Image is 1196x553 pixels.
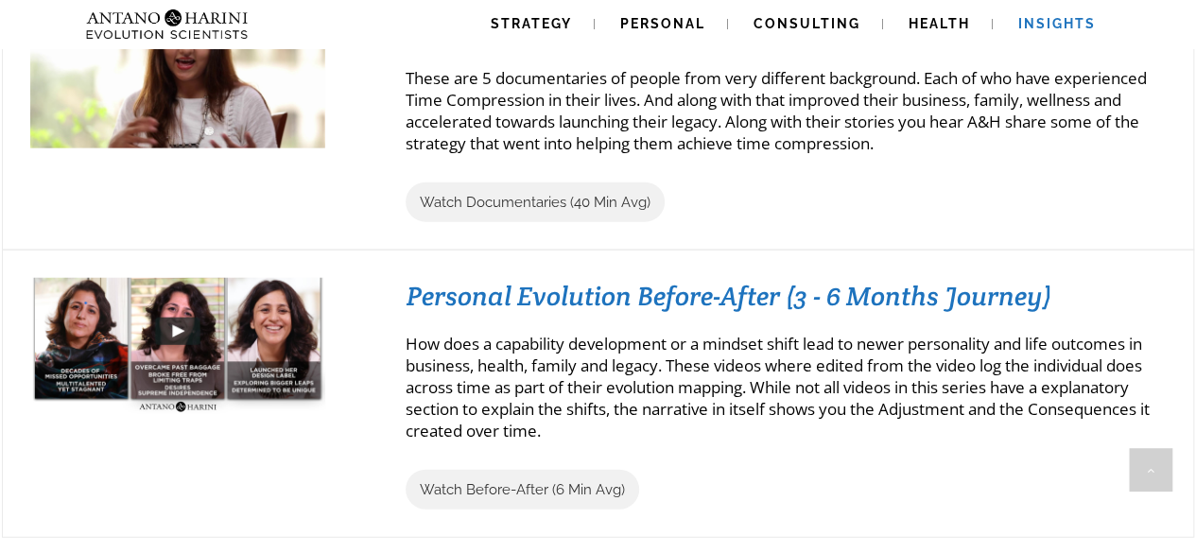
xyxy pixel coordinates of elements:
p: How does a capability development or a mindset shift lead to newer personality and life outcomes ... [406,333,1166,441]
span: Strategy [491,16,572,31]
span: Insights [1018,16,1096,31]
span: Consulting [754,16,860,31]
span: Health [909,16,970,31]
img: Priety_Baney [30,249,325,415]
h3: Personal Evolution Before-After (3 - 6 Months Journey) [407,279,1165,313]
span: Watch Before-After (6 Min Avg) [420,481,625,498]
a: Watch Before-After (6 Min Avg) [406,470,639,510]
span: Personal [620,16,705,31]
a: Watch Documentaries (40 Min Avg) [406,182,665,222]
span: Watch Documentaries (40 Min Avg) [420,194,650,211]
p: These are 5 documentaries of people from very different background. Each of who have experienced ... [406,67,1166,154]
